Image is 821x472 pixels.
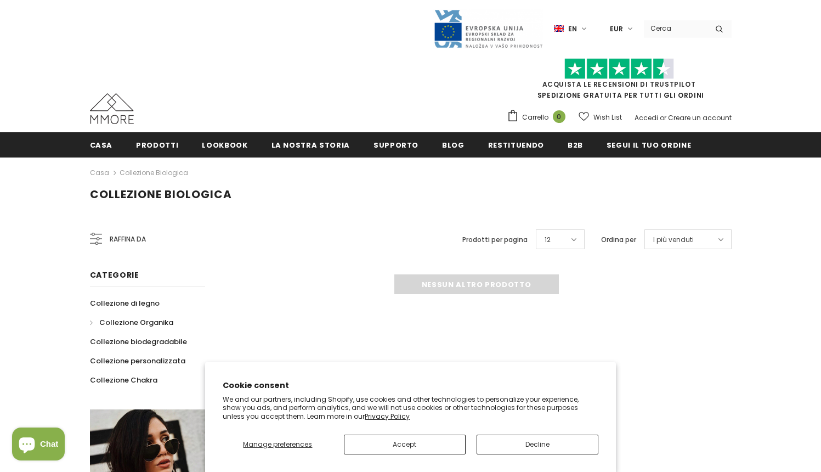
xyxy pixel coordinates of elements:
label: Prodotti per pagina [462,234,528,245]
button: Accept [344,435,466,454]
span: Prodotti [136,140,178,150]
button: Decline [477,435,598,454]
span: Casa [90,140,113,150]
span: Blog [442,140,465,150]
a: Segui il tuo ordine [607,132,691,157]
img: i-lang-1.png [554,24,564,33]
p: We and our partners, including Shopify, use cookies and other technologies to personalize your ex... [223,395,598,421]
span: B2B [568,140,583,150]
a: Blog [442,132,465,157]
a: Prodotti [136,132,178,157]
a: Privacy Policy [365,412,410,421]
span: Collezione di legno [90,298,160,308]
a: Lookbook [202,132,247,157]
img: Fidati di Pilot Stars [564,58,674,80]
span: supporto [373,140,418,150]
span: or [660,113,666,122]
span: I più venduti [653,234,694,245]
span: Collezione personalizzata [90,356,185,366]
a: Collezione biologica [120,168,188,177]
a: B2B [568,132,583,157]
a: La nostra storia [271,132,350,157]
a: Acquista le recensioni di TrustPilot [542,80,696,89]
h2: Cookie consent [223,380,598,391]
span: Lookbook [202,140,247,150]
a: Wish List [579,108,622,127]
span: Carrello [522,112,548,123]
span: Collezione biologica [90,187,232,202]
a: Casa [90,166,109,179]
span: Categorie [90,269,139,280]
span: 0 [553,110,565,123]
a: Collezione biodegradabile [90,332,187,351]
span: Collezione Chakra [90,375,157,385]
span: SPEDIZIONE GRATUITA PER TUTTI GLI ORDINI [507,63,732,100]
a: Collezione Chakra [90,370,157,390]
span: 12 [545,234,551,245]
a: Carrello 0 [507,109,571,126]
span: Wish List [593,112,622,123]
a: Restituendo [488,132,544,157]
span: en [568,24,577,35]
a: supporto [373,132,418,157]
inbox-online-store-chat: Shopify online store chat [9,428,68,463]
span: Manage preferences [243,440,312,449]
span: Collezione biodegradabile [90,336,187,347]
a: Javni Razpis [433,24,543,33]
span: Collezione Organika [99,317,173,328]
a: Collezione Organika [90,313,173,332]
button: Manage preferences [223,435,332,454]
a: Collezione personalizzata [90,351,185,370]
img: Casi MMORE [90,93,134,124]
input: Search Site [644,20,707,36]
label: Ordina per [601,234,636,245]
span: Restituendo [488,140,544,150]
a: Accedi [635,113,658,122]
span: EUR [610,24,623,35]
span: Raffina da [110,233,146,245]
a: Collezione di legno [90,294,160,313]
a: Casa [90,132,113,157]
span: La nostra storia [271,140,350,150]
span: Segui il tuo ordine [607,140,691,150]
a: Creare un account [668,113,732,122]
img: Javni Razpis [433,9,543,49]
